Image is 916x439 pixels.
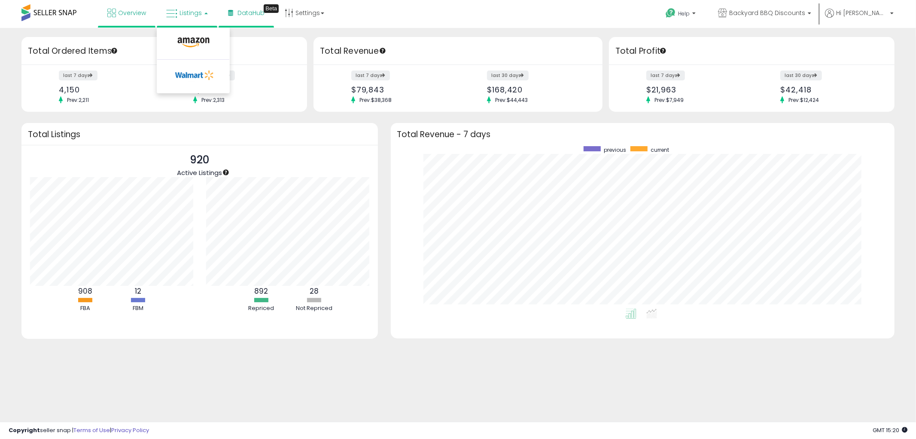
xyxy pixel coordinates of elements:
b: 892 [254,286,268,296]
div: Tooltip anchor [659,47,667,55]
i: Get Help [665,8,676,18]
b: 28 [310,286,319,296]
h3: Total Listings [28,131,371,138]
h3: Total Revenue [320,45,596,57]
div: Repriced [235,304,287,313]
span: Prev: $38,368 [355,96,396,104]
label: last 7 days [59,71,97,80]
div: $42,418 [780,85,879,94]
div: 4,150 [59,85,158,94]
label: last 7 days [646,71,685,80]
a: Help [659,1,704,28]
div: $21,963 [646,85,745,94]
span: Prev: 2,211 [63,96,93,104]
h3: Total Revenue - 7 days [397,131,888,138]
h3: Total Profit [615,45,888,57]
span: Listings [180,9,202,17]
span: current [651,146,669,153]
span: previous [604,146,626,153]
div: FBA [59,304,111,313]
span: Prev: $12,424 [784,96,823,104]
label: last 30 days [780,71,822,80]
span: Prev: $7,949 [650,96,688,104]
span: Help [678,10,690,17]
b: 908 [78,286,92,296]
label: last 30 days [487,71,529,80]
div: $168,420 [487,85,587,94]
span: Overview [118,9,146,17]
b: 12 [135,286,141,296]
div: Tooltip anchor [379,47,386,55]
span: Prev: 2,313 [197,96,229,104]
span: Hi [PERSON_NAME] [836,9,888,17]
span: Prev: $44,443 [491,96,532,104]
div: $79,843 [351,85,452,94]
div: Tooltip anchor [264,4,279,13]
span: Backyard BBQ Discounts [729,9,805,17]
span: DataHub [237,9,265,17]
div: Tooltip anchor [110,47,118,55]
div: FBM [112,304,164,313]
p: 920 [177,152,222,168]
div: Tooltip anchor [222,169,230,176]
label: last 7 days [351,71,390,80]
div: 9,056 [193,85,292,94]
h3: Total Ordered Items [28,45,301,57]
div: Not Repriced [288,304,340,313]
span: Active Listings [177,168,222,177]
a: Hi [PERSON_NAME] [825,9,894,28]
